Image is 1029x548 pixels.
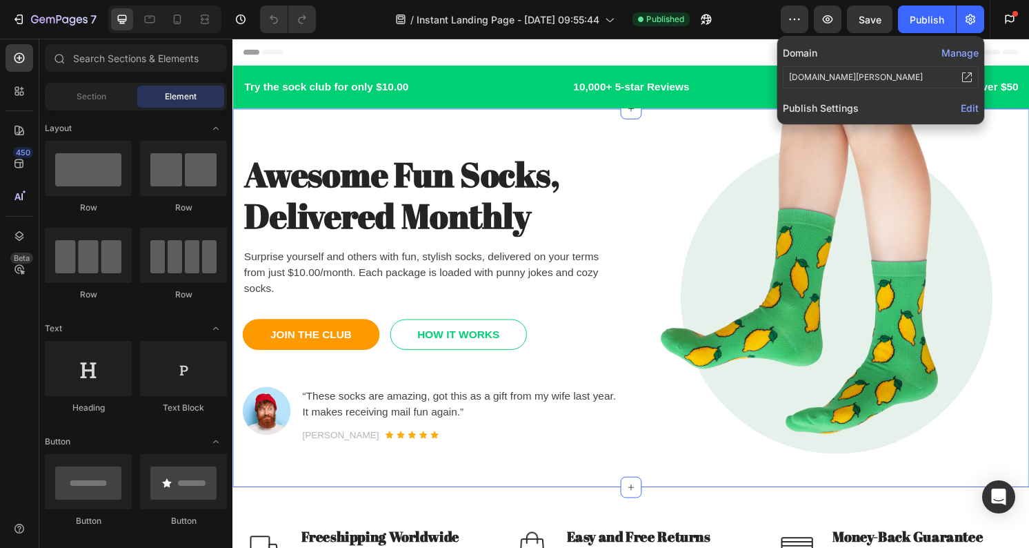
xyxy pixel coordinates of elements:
[623,507,779,529] p: Money-Back Guarantee
[783,101,859,115] span: Publish Settings
[783,46,817,60] p: Domain
[12,119,402,204] p: Awesome Fun Socks, Delivered Monthly
[45,202,132,214] div: Row
[424,72,817,466] img: Alt Image
[140,515,227,527] div: Button
[898,6,956,33] button: Publish
[288,42,540,59] p: 10,000+ 5-star Reviews
[140,202,227,214] div: Row
[45,436,70,448] span: Button
[205,431,227,453] span: Toggle open
[982,480,1015,513] div: Open Intercom Messenger
[410,12,414,27] span: /
[6,6,103,33] button: 7
[859,14,881,26] span: Save
[205,117,227,139] span: Toggle open
[72,363,402,396] p: “These socks are amazing, got this as a gift from my wife last year. It makes receiving mail fun ...
[10,362,60,411] img: Alt Image
[205,317,227,340] span: Toggle open
[165,90,197,103] span: Element
[961,102,979,114] span: Edit
[910,12,944,27] div: Publish
[45,402,132,414] div: Heading
[347,507,496,529] p: Easy and Free Returns
[10,291,152,323] a: JOIN THE CLUB
[72,404,152,419] p: [PERSON_NAME]
[13,147,33,158] div: 450
[192,299,277,315] div: HOW IT WORKS
[417,12,599,27] span: Instant Landing Page - [DATE] 09:55:44
[847,6,892,33] button: Save
[232,39,1029,548] iframe: Design area
[564,42,816,59] p: Free shipping on orders over $50
[789,71,923,84] div: [DOMAIN_NAME][PERSON_NAME]
[140,288,227,301] div: Row
[163,291,306,323] a: HOW IT WORKS
[260,6,316,33] div: Undo/Redo
[71,507,235,529] p: Freeshipping Worldwide
[140,402,227,414] div: Text Block
[77,90,106,103] span: Section
[39,299,124,315] div: JOIN THE CLUB
[10,253,33,264] div: Beta
[90,11,97,28] p: 7
[941,46,979,60] button: Manage
[12,218,402,268] p: Surprise yourself and others with fun, stylish socks, delivered on your terms from just $10.00/mo...
[45,515,132,527] div: Button
[646,13,684,26] span: Published
[45,322,62,335] span: Text
[45,122,72,135] span: Layout
[45,44,227,72] input: Search Sections & Elements
[45,288,132,301] div: Row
